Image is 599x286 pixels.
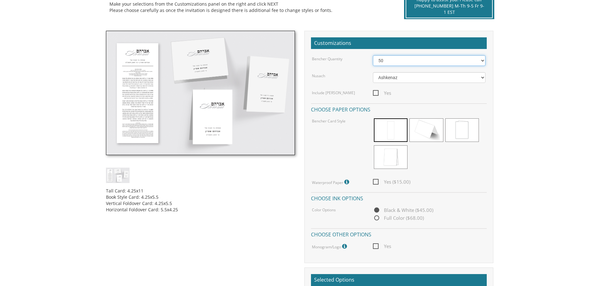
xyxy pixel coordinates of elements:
img: cbstyle1.jpg [106,31,295,155]
span: Full Color ($68.00) [373,214,424,222]
label: Include [PERSON_NAME] [312,90,355,95]
h2: Customizations [311,37,487,49]
label: Waterproof Paper [312,178,351,186]
label: Bencher Card Style [312,118,346,124]
label: Color Options [312,207,336,213]
div: Make your selections from the Customizations panel on the right and click NEXT Please choose care... [109,1,390,13]
label: Bencher Quantity [312,56,342,62]
span: Yes [373,242,391,250]
h4: Choose ink options [311,192,487,203]
span: Yes [373,89,391,97]
span: Yes ($15.00) [373,178,410,186]
div: Tall Card: 4.25x11 Book Style Card: 4.25x5.5 Vertical Foldover Card: 4.25x5.5 Horizontal Foldover... [106,183,295,213]
h2: Selected Options [311,274,487,286]
label: Monogram/Logo [312,242,348,251]
h4: Choose paper options [311,103,487,114]
span: Black & White ($45.00) [373,206,433,214]
h4: Choose other options [311,228,487,239]
label: Nusach [312,73,325,78]
img: cbstyle1.jpg [106,168,130,183]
